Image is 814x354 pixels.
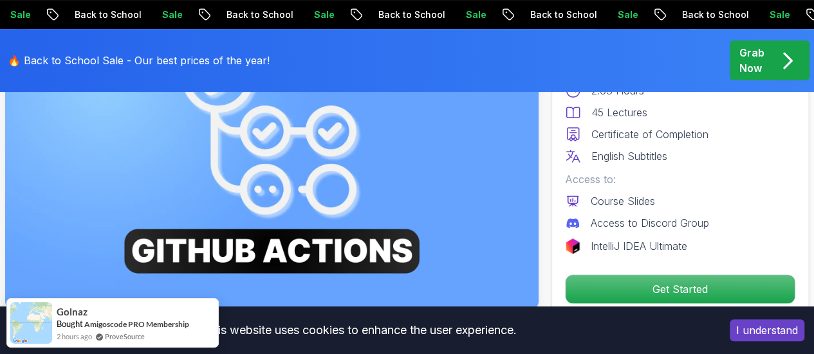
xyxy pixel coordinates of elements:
span: Bought [57,319,83,329]
p: Back to School [4,8,91,21]
p: English Subtitles [591,148,667,164]
p: Certificate of Completion [591,127,708,142]
p: Grab Now [739,45,764,76]
p: Back to School [308,8,395,21]
p: Back to School [459,8,547,21]
p: Course Slides [591,193,655,209]
p: IntelliJ IDEA Ultimate [591,238,687,254]
p: Sale [547,8,588,21]
p: 45 Lectures [591,105,647,120]
img: ci-cd-with-github-actions_thumbnail [5,10,539,309]
button: Accept cookies [730,319,804,341]
span: 2 hours ago [57,331,92,342]
p: Sale [395,8,436,21]
span: golnaz [57,306,88,317]
p: Access to Discord Group [591,215,709,231]
button: Get Started [565,274,795,304]
p: Back to School [611,8,699,21]
p: Sale [243,8,284,21]
img: jetbrains logo [565,238,580,254]
a: ProveSource [105,331,145,342]
img: provesource social proof notification image [10,302,52,344]
p: Access to: [565,172,795,187]
div: This website uses cookies to enhance the user experience. [10,316,710,344]
p: Sale [699,8,740,21]
a: Amigoscode PRO Membership [84,319,189,329]
p: Back to School [156,8,243,21]
p: 🔥 Back to School Sale - Our best prices of the year! [8,53,270,68]
p: Sale [91,8,133,21]
p: Get Started [566,275,795,303]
